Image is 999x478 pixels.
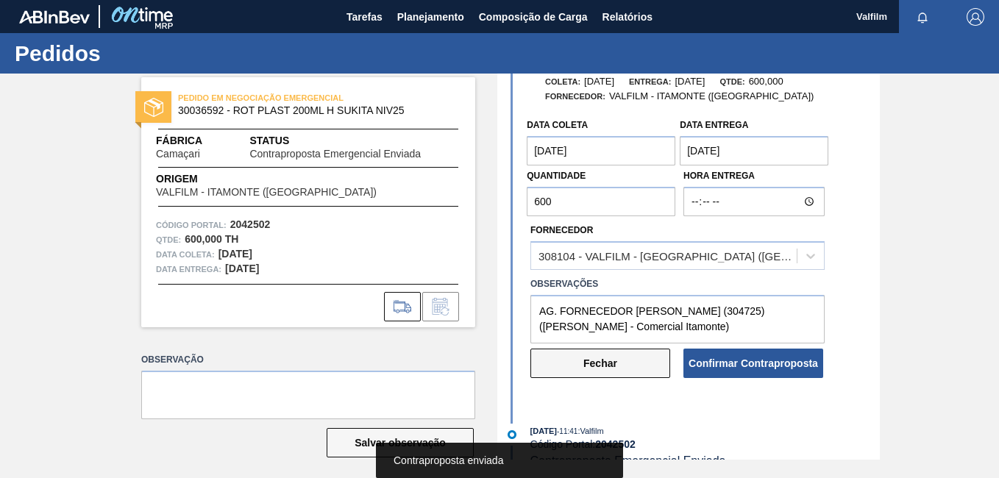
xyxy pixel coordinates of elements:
span: Contraproposta enviada [394,454,503,466]
strong: [DATE] [225,263,259,274]
span: Data coleta: [156,247,215,262]
button: Salvar observação [327,428,474,457]
label: Data Entrega [680,120,748,130]
span: Origem [156,171,419,187]
button: Notificações [899,7,946,27]
span: [DATE] [530,427,557,435]
span: VALFILM - ITAMONTE ([GEOGRAPHIC_DATA]) [609,90,814,101]
span: Qtde : [156,232,181,247]
label: Hora Entrega [683,165,825,187]
img: status [144,98,163,117]
img: Logout [967,8,984,26]
input: dd/mm/yyyy [680,136,828,165]
div: 308104 - VALFILM - [GEOGRAPHIC_DATA] ([GEOGRAPHIC_DATA]) [538,249,798,262]
span: Fábrica [156,133,246,149]
input: dd/mm/yyyy [527,136,675,165]
img: atual [508,430,516,439]
span: VALFILM - ITAMONTE ([GEOGRAPHIC_DATA]) [156,187,377,198]
span: Composição de Carga [479,8,588,26]
strong: 2042502 [230,218,271,230]
strong: 600,000 TH [185,233,238,245]
textarea: AG. FORNECEDOR [PERSON_NAME] (304725) ([PERSON_NAME] - Comercial Itamonte) [530,295,825,343]
span: Entrega: [629,77,671,86]
span: [DATE] [675,76,705,87]
div: Código Portal: [530,438,880,450]
span: Qtde: [719,77,744,86]
span: Planejamento [397,8,464,26]
span: Coleta: [545,77,580,86]
label: Data coleta [527,120,588,130]
span: 600,000 [749,76,783,87]
strong: 2042502 [595,438,636,450]
span: Relatórios [602,8,653,26]
label: Fornecedor [530,225,593,235]
span: [DATE] [584,76,614,87]
label: Quantidade [527,171,586,181]
span: Código Portal: [156,218,227,232]
strong: [DATE] [218,248,252,260]
span: Contraproposta Emergencial Enviada [530,454,726,467]
span: : Valfilm [577,427,603,435]
span: Camaçari [156,149,200,160]
label: Observação [141,349,475,371]
button: Confirmar Contraproposta [683,349,823,378]
span: Tarefas [346,8,383,26]
label: Observações [530,274,825,295]
img: TNhmsLtSVTkK8tSr43FrP2fwEKptu5GPRR3wAAAABJRU5ErkJggg== [19,10,90,24]
span: - 11:41 [557,427,577,435]
span: Data entrega: [156,262,221,277]
h1: Pedidos [15,45,276,62]
button: Fechar [530,349,670,378]
span: Status [249,133,461,149]
span: PEDIDO EM NEGOCIAÇÃO EMERGENCIAL [178,90,384,105]
div: Ir para Composição de Carga [384,292,421,321]
span: Fornecedor: [545,92,605,101]
span: Contraproposta Emergencial Enviada [249,149,421,160]
span: 30036592 - ROT PLAST 200ML H SUKITA NIV25 [178,105,445,116]
div: Informar alteração no pedido [422,292,459,321]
